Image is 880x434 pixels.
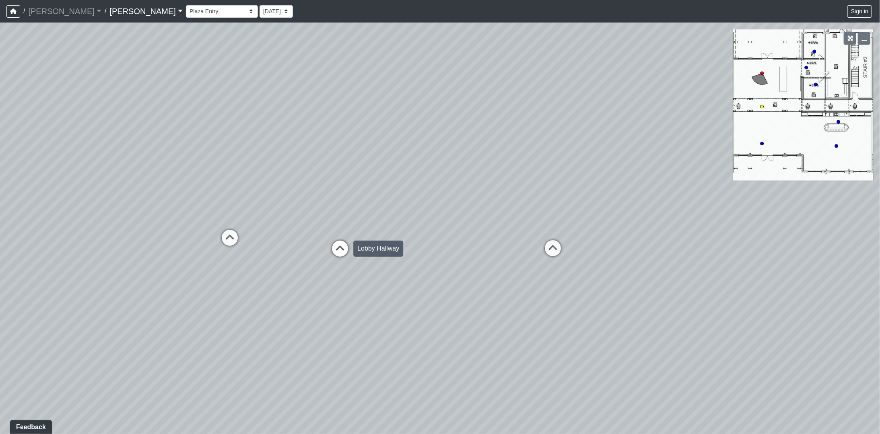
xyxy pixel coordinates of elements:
a: [PERSON_NAME] [109,3,183,19]
span: / [101,3,109,19]
div: Lobby Hallway [353,241,403,257]
a: [PERSON_NAME] [28,3,101,19]
button: Sign in [847,5,872,18]
iframe: Ybug feedback widget [6,418,54,434]
span: / [20,3,28,19]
